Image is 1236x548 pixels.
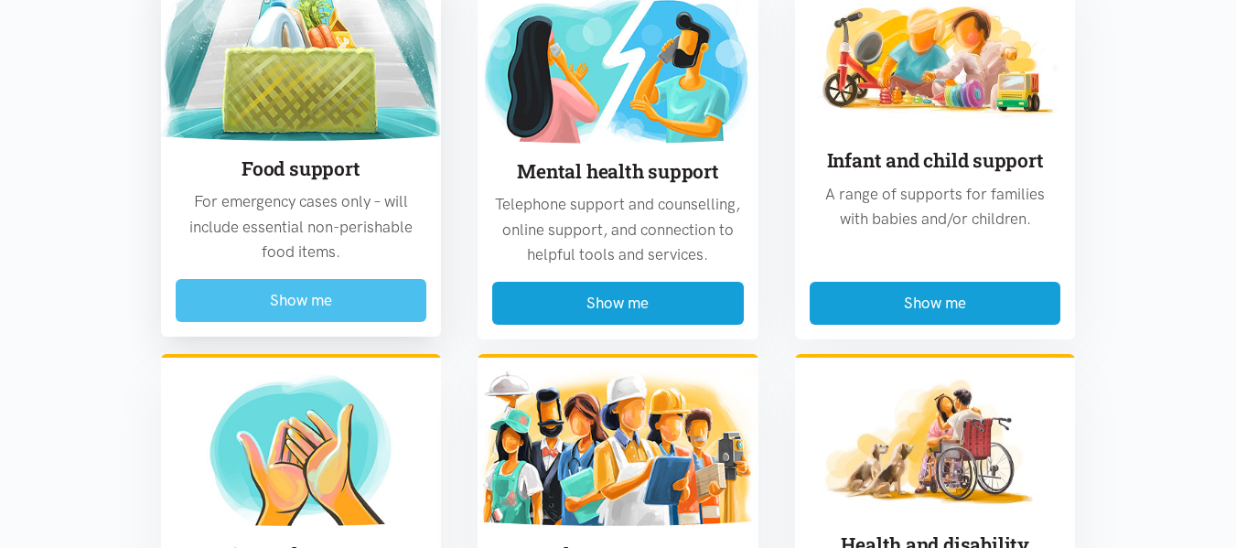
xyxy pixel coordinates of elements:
[492,192,744,267] p: Telephone support and counselling, online support, and connection to helpful tools and services.
[810,182,1061,231] p: A range of supports for families with babies and/or children.
[492,282,744,325] button: Show me
[810,282,1061,325] button: Show me
[176,279,427,322] button: Show me
[810,147,1061,174] h3: Infant and child support
[492,158,744,185] h3: Mental health support
[176,156,427,182] h3: Food support
[176,189,427,264] p: For emergency cases only – will include essential non-perishable food items.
